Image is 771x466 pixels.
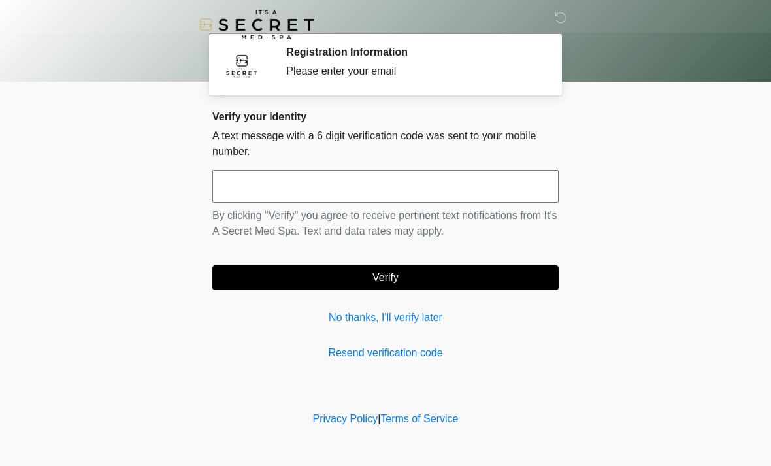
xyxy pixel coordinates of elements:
[212,345,559,361] a: Resend verification code
[313,413,378,424] a: Privacy Policy
[199,10,314,39] img: It's A Secret Med Spa Logo
[380,413,458,424] a: Terms of Service
[212,310,559,325] a: No thanks, I'll verify later
[212,208,559,239] p: By clicking "Verify" you agree to receive pertinent text notifications from It's A Secret Med Spa...
[212,128,559,159] p: A text message with a 6 digit verification code was sent to your mobile number.
[378,413,380,424] a: |
[222,46,261,85] img: Agent Avatar
[286,46,539,58] h2: Registration Information
[212,110,559,123] h2: Verify your identity
[212,265,559,290] button: Verify
[286,63,539,79] div: Please enter your email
